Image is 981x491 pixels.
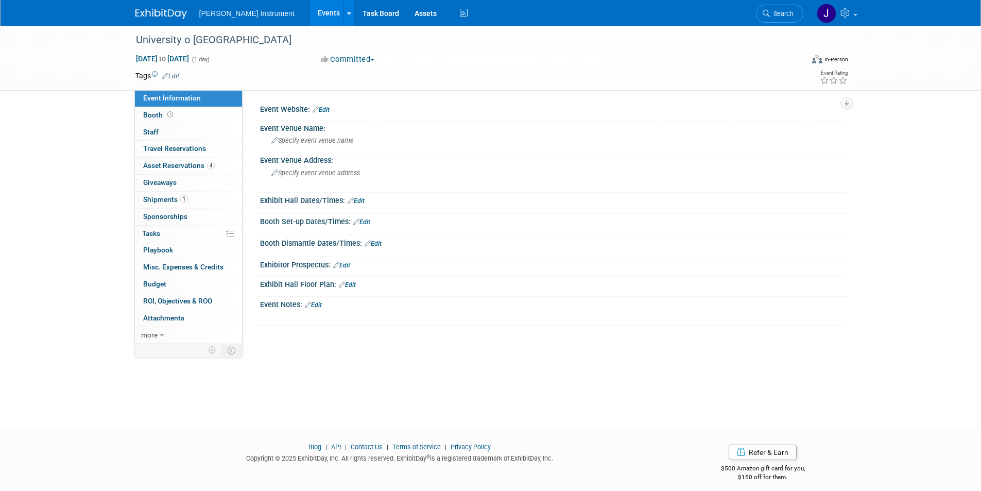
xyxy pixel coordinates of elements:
[143,246,173,254] span: Playbook
[351,443,383,451] a: Contact Us
[770,10,794,18] span: Search
[333,262,350,269] a: Edit
[135,276,242,293] a: Budget
[203,344,221,357] td: Personalize Event Tab Strip
[135,209,242,225] a: Sponsorships
[135,158,242,174] a: Asset Reservations4
[199,9,295,18] span: [PERSON_NAME] Instrument
[143,144,206,153] span: Travel Reservations
[817,4,836,23] img: Judit Schaller
[339,281,356,289] a: Edit
[271,137,354,144] span: Specify event venue name
[680,458,846,481] div: $500 Amazon gift card for you,
[271,169,360,177] span: Specify event venue address
[323,443,330,451] span: |
[135,293,242,310] a: ROI, Objectives & ROO
[135,226,242,242] a: Tasks
[143,280,166,288] span: Budget
[141,331,158,339] span: more
[365,240,382,247] a: Edit
[680,473,846,482] div: $150 off for them.
[135,242,242,259] a: Playbook
[442,443,449,451] span: |
[260,101,846,115] div: Event Website:
[135,259,242,276] a: Misc. Expenses & Credits
[143,111,175,119] span: Booth
[820,71,848,76] div: Event Rating
[812,55,822,63] img: Format-Inperson.png
[308,443,321,451] a: Blog
[348,197,365,205] a: Edit
[756,5,803,23] a: Search
[260,297,846,310] div: Event Notes:
[824,56,848,63] div: In-Person
[135,327,242,344] a: more
[135,310,242,327] a: Attachments
[165,111,175,118] span: Booth not reserved yet
[143,263,223,271] span: Misc. Expenses & Credits
[317,54,378,65] button: Committed
[143,161,215,170] span: Asset Reservations
[135,9,187,19] img: ExhibitDay
[305,301,322,309] a: Edit
[313,106,330,113] a: Edit
[384,443,391,451] span: |
[342,443,349,451] span: |
[260,277,846,290] div: Exhibit Hall Floor Plan:
[143,212,187,221] span: Sponsorships
[162,73,179,80] a: Edit
[143,195,188,204] span: Shipments
[260,153,846,165] div: Event Venue Address:
[260,257,846,270] div: Exhibitor Prospectus:
[158,55,167,63] span: to
[191,56,210,63] span: (1 day)
[143,297,212,305] span: ROI, Objectives & ROO
[729,445,797,460] a: Refer & Earn
[451,443,491,451] a: Privacy Policy
[135,124,242,141] a: Staff
[135,90,242,107] a: Event Information
[180,195,188,203] span: 1
[143,314,184,322] span: Attachments
[143,128,159,136] span: Staff
[135,192,242,208] a: Shipments1
[260,214,846,227] div: Booth Set-up Dates/Times:
[135,71,179,81] td: Tags
[135,107,242,124] a: Booth
[260,121,846,133] div: Event Venue Name:
[143,178,177,187] span: Giveaways
[135,451,665,463] div: Copyright © 2025 ExhibitDay, Inc. All rights reserved. ExhibitDay is a registered trademark of Ex...
[132,31,788,49] div: University o [GEOGRAPHIC_DATA]
[135,54,190,63] span: [DATE] [DATE]
[135,175,242,191] a: Giveaways
[143,94,201,102] span: Event Information
[260,235,846,249] div: Booth Dismantle Dates/Times:
[426,454,430,460] sup: ®
[392,443,441,451] a: Terms of Service
[142,229,160,238] span: Tasks
[260,193,846,206] div: Exhibit Hall Dates/Times:
[207,162,215,170] span: 4
[743,54,849,69] div: Event Format
[353,218,370,226] a: Edit
[221,344,242,357] td: Toggle Event Tabs
[331,443,341,451] a: API
[135,141,242,157] a: Travel Reservations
